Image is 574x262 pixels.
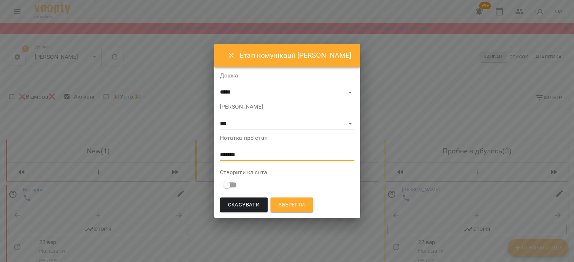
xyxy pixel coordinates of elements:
[220,197,268,213] button: Скасувати
[278,200,305,210] span: Зберегти
[220,135,354,141] label: Нотатка про етап
[228,200,260,210] span: Скасувати
[270,197,313,213] button: Зберегти
[223,47,240,64] button: Close
[220,104,354,110] label: [PERSON_NAME]
[240,50,351,61] h6: Етап комунікації [PERSON_NAME]
[220,73,354,78] label: Дошка
[220,170,354,175] label: Створити клієнта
